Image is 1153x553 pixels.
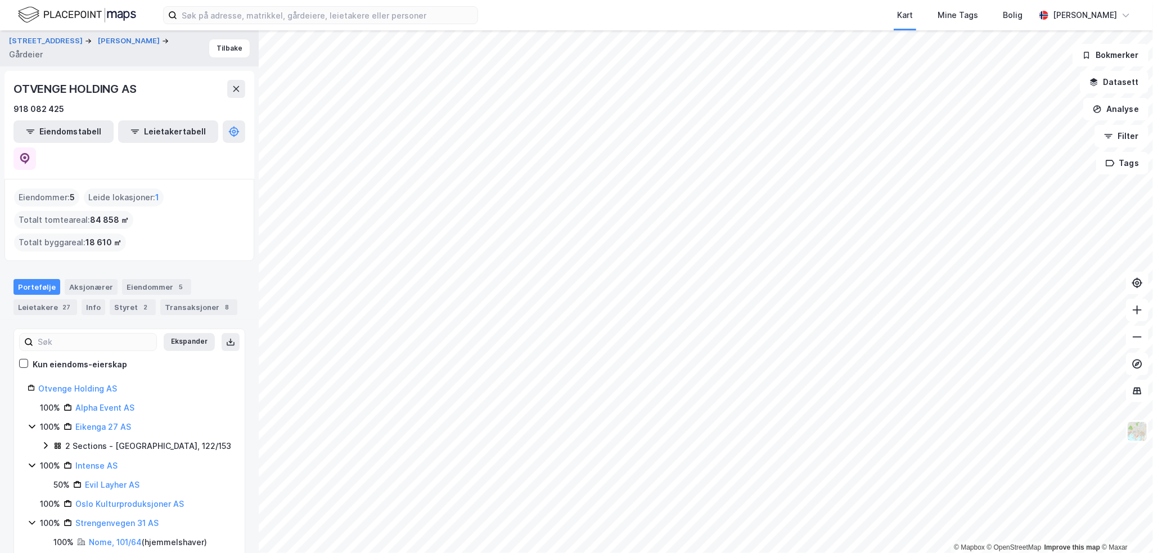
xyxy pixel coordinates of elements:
button: Tilbake [209,39,250,57]
button: [STREET_ADDRESS] [9,35,85,47]
div: 50% [53,478,70,492]
button: Filter [1095,125,1149,147]
input: Søk på adresse, matrikkel, gårdeiere, leietakere eller personer [177,7,478,24]
div: Totalt byggareal : [14,233,126,251]
div: 100% [40,420,60,434]
span: 5 [70,191,75,204]
span: 18 610 ㎡ [85,236,121,249]
button: Eiendomstabell [13,120,114,143]
button: Leietakertabell [118,120,218,143]
div: 2 [140,302,151,313]
div: 8 [222,302,233,313]
div: Portefølje [13,279,60,295]
div: Styret [110,299,156,315]
div: 100% [53,536,74,549]
div: Kun eiendoms-eierskap [33,358,127,371]
div: OTVENGE HOLDING AS [13,80,138,98]
button: Analyse [1083,98,1149,120]
div: Info [82,299,105,315]
button: [PERSON_NAME] [98,35,162,47]
span: 1 [155,191,159,204]
div: 27 [60,302,73,313]
div: 2 Sections - [GEOGRAPHIC_DATA], 122/153 [65,439,231,453]
div: 100% [40,401,60,415]
a: Improve this map [1044,543,1100,551]
div: Leietakere [13,299,77,315]
button: Datasett [1080,71,1149,93]
a: Intense AS [75,461,118,470]
div: Eiendommer [122,279,191,295]
img: logo.f888ab2527a4732fd821a326f86c7f29.svg [18,5,136,25]
div: 100% [40,516,60,530]
a: Evil Layher AS [85,480,139,489]
a: Mapbox [954,543,985,551]
button: Tags [1096,152,1149,174]
img: Z [1127,421,1148,442]
a: Strengenvegen 31 AS [75,518,159,528]
iframe: Chat Widget [1097,499,1153,553]
div: 918 082 425 [13,102,64,116]
div: [PERSON_NAME] [1053,8,1117,22]
div: 100% [40,459,60,473]
div: Bolig [1003,8,1023,22]
a: Oslo Kulturproduksjoner AS [75,499,184,509]
div: Mine Tags [938,8,978,22]
a: OpenStreetMap [987,543,1042,551]
a: Nome, 101/64 [89,537,142,547]
div: Transaksjoner [160,299,237,315]
div: Kart [897,8,913,22]
span: 84 858 ㎡ [90,213,129,227]
a: Otvenge Holding AS [38,384,117,393]
div: ( hjemmelshaver ) [89,536,207,549]
input: Søk [33,334,156,350]
div: Aksjonærer [65,279,118,295]
a: Eikenga 27 AS [75,422,131,431]
div: 5 [175,281,187,293]
div: Kontrollprogram for chat [1097,499,1153,553]
a: Alpha Event AS [75,403,134,412]
button: Ekspander [164,333,215,351]
div: Totalt tomteareal : [14,211,133,229]
button: Bokmerker [1073,44,1149,66]
div: Eiendommer : [14,188,79,206]
div: Leide lokasjoner : [84,188,164,206]
div: 100% [40,497,60,511]
div: Gårdeier [9,48,43,61]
